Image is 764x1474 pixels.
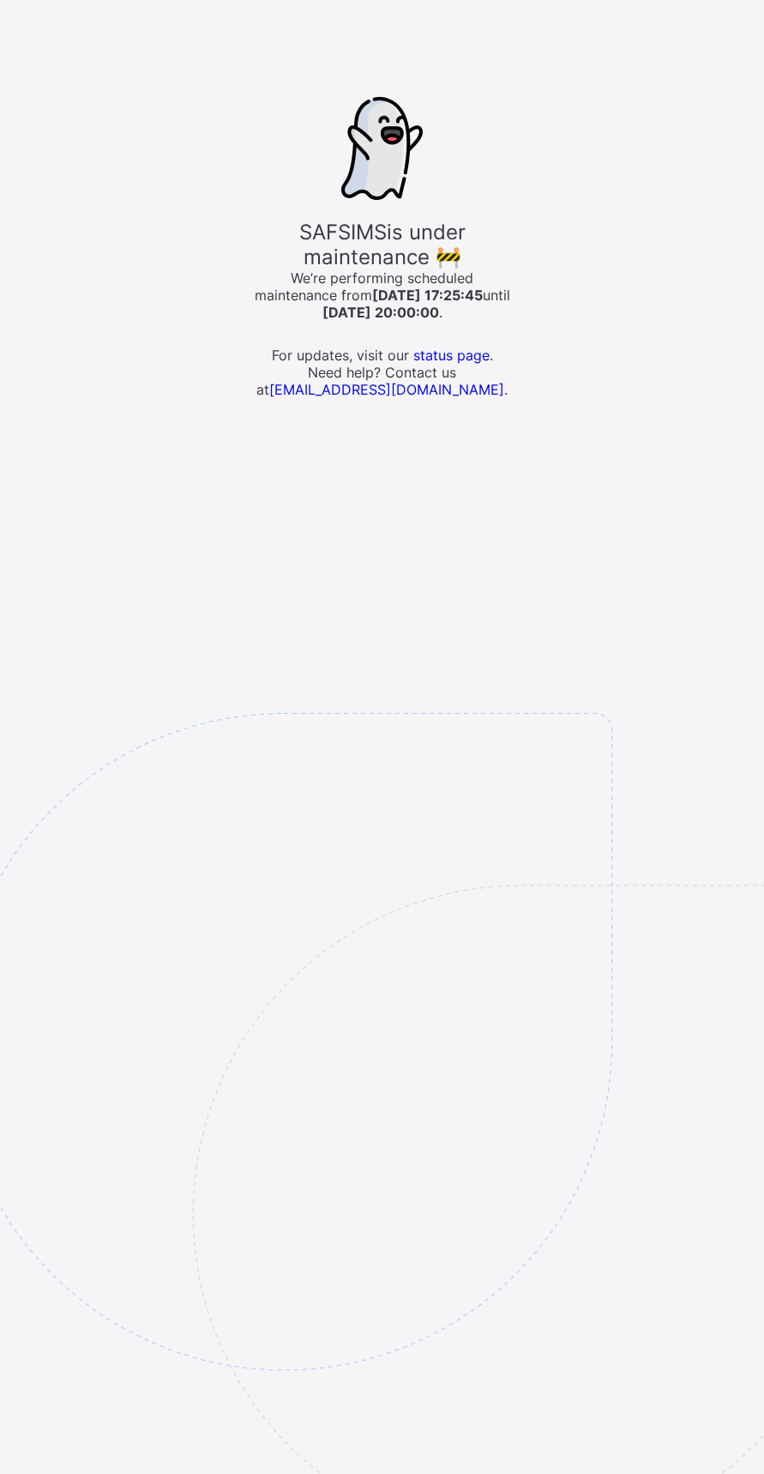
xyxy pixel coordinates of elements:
a: [EMAIL_ADDRESS][DOMAIN_NAME] [269,381,504,398]
a: status page [413,347,490,364]
b: [DATE] 17:25:45 [372,287,483,304]
span: We’re performing scheduled maintenance from until . [254,269,511,321]
span: SAFSIMS is under maintenance 🚧 [254,220,511,269]
b: [DATE] 20:00:00 [322,304,439,321]
img: ghost-strokes.05e252ede52c2f8dbc99f45d5e1f5e9f.svg [341,97,422,200]
span: For updates, visit our . [254,347,511,364]
span: Need help? Contact us at . [254,364,511,398]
